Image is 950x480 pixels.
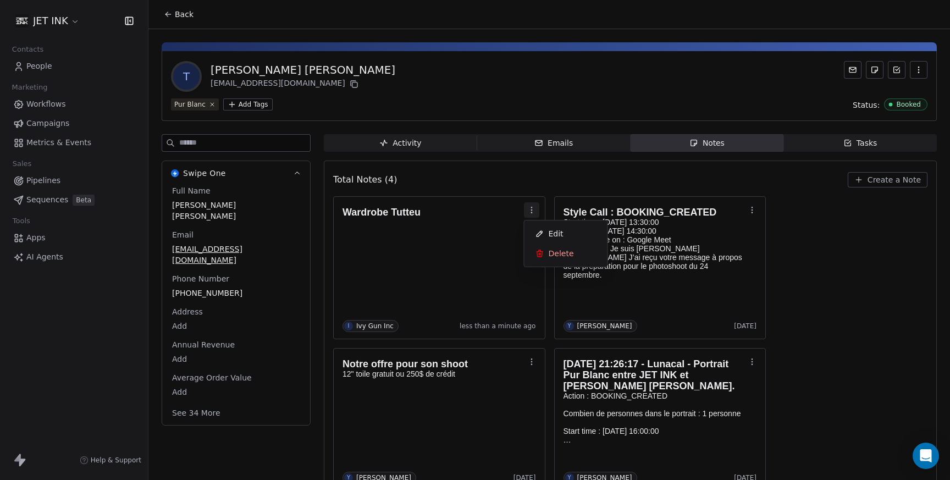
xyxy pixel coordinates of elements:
[9,57,139,75] a: People
[174,100,206,109] div: Pur Blanc
[868,174,921,185] span: Create a Note
[170,273,231,284] span: Phone Number
[9,248,139,266] a: AI Agents
[564,358,746,391] h1: [DATE] 21:26:17 - Lunacal - Portrait Pur Blanc entre JET INK et [PERSON_NAME] [PERSON_NAME].
[26,251,63,263] span: AI Agents
[172,387,300,398] span: Add
[173,63,200,90] span: T
[460,322,535,330] span: less than a minute ago
[9,229,139,247] a: Apps
[183,168,226,179] span: Swipe One
[843,137,877,149] div: Tasks
[26,194,68,206] span: Sequences
[7,79,52,96] span: Marketing
[564,391,746,444] p: Action : BOOKING_CREATED Combien de personnes dans le portrait : 1 personne Start time : [DATE] 1...
[26,118,69,129] span: Campaigns
[343,369,525,378] p: 12" toile gratuit ou 250$ de crédit
[333,173,397,186] span: Total Notes (4)
[7,41,48,58] span: Contacts
[80,456,141,465] a: Help & Support
[896,101,921,108] div: Booked
[913,443,939,469] div: Open Intercom Messenger
[175,9,194,20] span: Back
[170,306,205,317] span: Address
[348,322,350,330] div: I
[33,14,68,28] span: JET INK
[211,78,395,91] div: [EMAIL_ADDRESS][DOMAIN_NAME]
[170,372,254,383] span: Average Order Value
[211,62,395,78] div: [PERSON_NAME] [PERSON_NAME]
[529,225,603,242] button: Edit
[162,161,310,185] button: Swipe OneSwipe One
[534,137,573,149] div: Emails
[853,100,880,111] span: Status:
[26,137,91,148] span: Metrics & Events
[8,213,35,229] span: Tools
[549,228,564,239] span: Edit
[171,169,179,177] img: Swipe One
[73,195,95,206] span: Beta
[564,218,746,279] p: Start time : [DATE] 13:30:00 End time : [DATE] 14:30:00 Meeting done on : Google Meet Client note...
[8,156,36,172] span: Sales
[157,4,200,24] button: Back
[165,403,227,423] button: See 34 More
[26,175,60,186] span: Pipelines
[26,60,52,72] span: People
[567,322,571,330] div: Y
[379,137,421,149] div: Activity
[734,322,756,330] span: [DATE]
[9,134,139,152] a: Metrics & Events
[91,456,141,465] span: Help & Support
[26,98,66,110] span: Workflows
[9,114,139,133] a: Campaigns
[343,358,525,369] h1: Notre offre pour son shoot
[172,321,300,332] span: Add
[343,207,525,218] h1: Wardrobe Tutteu
[577,322,632,330] div: [PERSON_NAME]
[172,200,300,222] span: [PERSON_NAME] [PERSON_NAME]
[564,207,746,218] h1: Style Call : BOOKING_CREATED
[170,185,213,196] span: Full Name
[356,322,394,330] div: Ivy Gun Inc
[9,172,139,190] a: Pipelines
[223,98,273,111] button: Add Tags
[172,288,300,299] span: [PHONE_NUMBER]
[9,95,139,113] a: Workflows
[549,248,574,259] span: Delete
[26,232,46,244] span: Apps
[848,172,927,187] button: Create a Note
[170,339,237,350] span: Annual Revenue
[9,191,139,209] a: SequencesBeta
[172,354,300,365] span: Add
[162,185,310,425] div: Swipe OneSwipe One
[529,245,603,262] button: Delete
[170,229,196,240] span: Email
[172,244,300,266] span: [EMAIL_ADDRESS][DOMAIN_NAME]
[15,14,29,27] img: JET%20INK%20Metal.png
[13,12,82,30] button: JET INK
